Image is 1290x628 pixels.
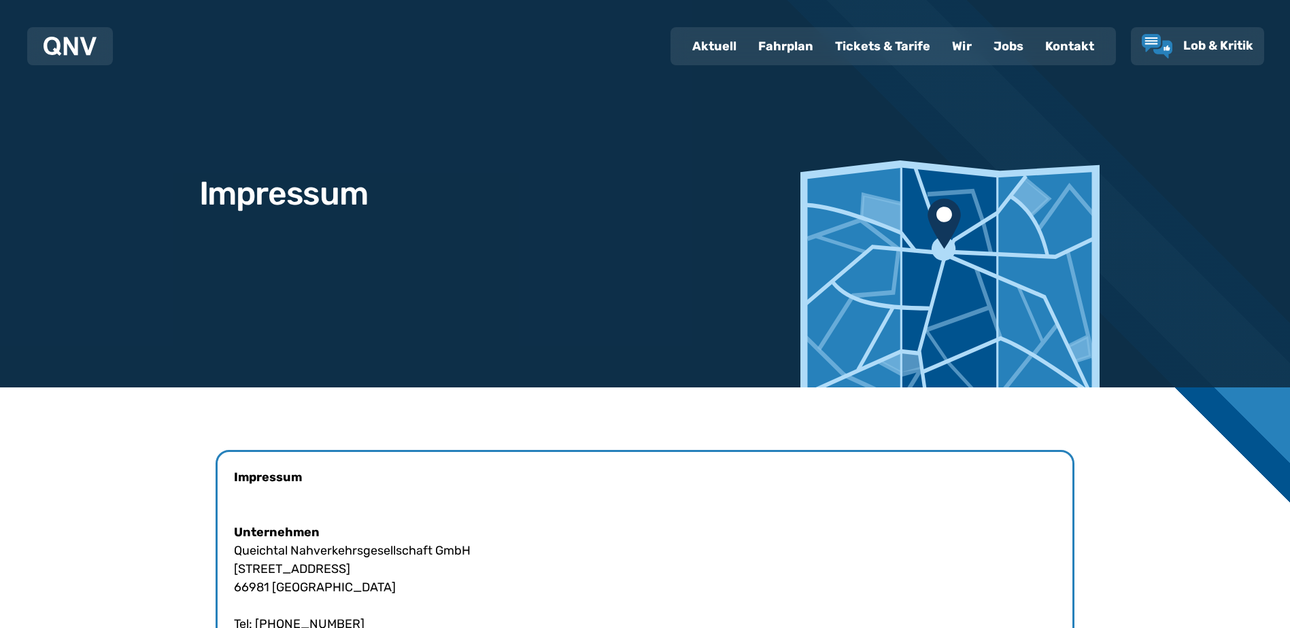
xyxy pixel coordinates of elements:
[44,33,97,60] a: QNV Logo
[1034,29,1105,64] a: Kontakt
[1183,38,1253,53] span: Lob & Kritik
[1142,34,1253,58] a: Lob & Kritik
[983,29,1034,64] a: Jobs
[199,177,368,210] h1: Impressum
[234,468,1056,487] h4: Impressum
[681,29,747,64] a: Aktuell
[234,523,1056,542] h4: Unternehmen
[941,29,983,64] a: Wir
[824,29,941,64] a: Tickets & Tarife
[44,37,97,56] img: QNV Logo
[747,29,824,64] a: Fahrplan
